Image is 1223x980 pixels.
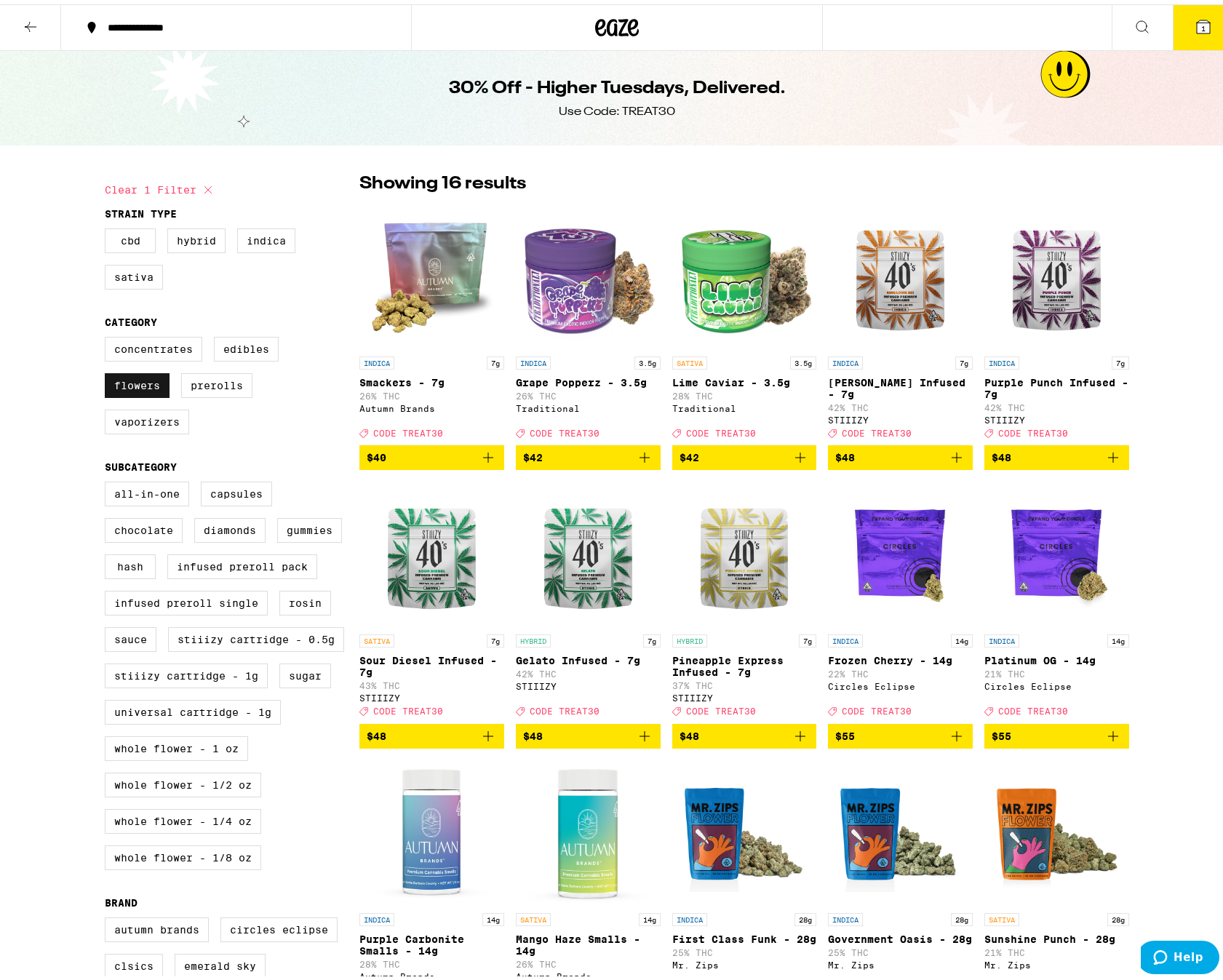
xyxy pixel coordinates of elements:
[672,441,817,466] button: Add to bag
[359,441,504,466] button: Add to bag
[790,352,816,365] p: 3.5g
[516,387,661,397] p: 26% THC
[828,650,973,662] p: Frozen Cherry - 14g
[672,399,817,409] div: Traditional
[1112,352,1129,365] p: 7g
[1107,630,1129,643] p: 14g
[984,909,1019,922] p: SATIVA
[279,659,331,684] label: Sugar
[516,199,661,441] a: Open page for Grape Popperz - 3.5g from Traditional
[181,369,252,394] label: Prerolls
[672,477,817,623] img: STIIIZY - Pineapple Express Infused - 7g
[672,630,707,643] p: HYBRID
[794,909,816,922] p: 28g
[516,199,661,345] img: Traditional - Grape Popperz - 3.5g
[559,100,675,116] div: Use Code: TREAT30
[799,630,816,643] p: 7g
[828,199,973,345] img: STIIIZY - King Louis XIII Infused - 7g
[828,956,973,965] div: Mr. Zips
[516,677,661,687] div: STIIIZY
[672,387,817,397] p: 28% THC
[105,893,138,904] legend: Brand
[984,677,1129,687] div: Circles Eclipse
[672,199,817,441] a: Open page for Lime Caviar - 3.5g from Traditional
[359,373,504,384] p: Smackers - 7g
[672,944,817,953] p: 25% THC
[835,447,855,459] span: $48
[828,441,973,466] button: Add to bag
[516,909,551,922] p: SATIVA
[359,477,504,623] img: STIIIZY - Sour Diesel Infused - 7g
[984,929,1129,941] p: Sunshine Punch - 28g
[359,909,394,922] p: INDICA
[828,929,973,941] p: Government Oasis - 28g
[373,424,443,434] span: CODE TREAT30
[373,703,443,712] span: CODE TREAT30
[984,373,1129,396] p: Purple Punch Infused - 7g
[984,352,1019,365] p: INDICA
[828,352,863,365] p: INDICA
[105,514,183,538] label: Chocolate
[643,630,661,643] p: 7g
[105,550,156,575] label: Hash
[516,929,661,952] p: Mango Haze Smalls - 14g
[828,720,973,744] button: Add to bag
[105,732,248,757] label: Whole Flower - 1 oz
[105,659,268,684] label: STIIIZY Cartridge - 1g
[359,756,504,901] img: Autumn Brands - Purple Carbonite Smalls - 14g
[955,352,973,365] p: 7g
[105,805,261,829] label: Whole Flower - 1/4 oz
[672,929,817,941] p: First Class Funk - 28g
[359,167,526,192] p: Showing 16 results
[686,424,756,434] span: CODE TREAT30
[828,411,973,421] div: STIIIZY
[359,199,504,441] a: Open page for Smackers - 7g from Autumn Brands
[1201,20,1206,28] span: 1
[984,411,1129,421] div: STIIIZY
[237,224,295,249] label: Indica
[984,477,1129,623] img: Circles Eclipse - Platinum OG - 14g
[367,726,386,738] span: $48
[105,332,202,357] label: Concentrates
[828,477,973,719] a: Open page for Frozen Cherry - 14g from Circles Eclipse
[672,689,817,698] div: STIIIZY
[984,665,1129,674] p: 21% THC
[951,909,973,922] p: 28g
[984,199,1129,345] img: STIIIZY - Purple Punch Infused - 7g
[680,726,699,738] span: $48
[828,665,973,674] p: 22% THC
[367,447,386,459] span: $40
[842,703,912,712] span: CODE TREAT30
[634,352,661,365] p: 3.5g
[105,405,189,430] label: Vaporizers
[516,477,661,719] a: Open page for Gelato Infused - 7g from STIIIZY
[105,841,261,866] label: Whole Flower - 1/8 oz
[105,696,281,720] label: Universal Cartridge - 1g
[672,756,817,901] img: Mr. Zips - First Class Funk - 28g
[482,909,504,922] p: 14g
[359,689,504,698] div: STIIIZY
[487,352,504,365] p: 7g
[672,909,707,922] p: INDICA
[105,586,268,611] label: Infused Preroll Single
[359,929,504,952] p: Purple Carbonite Smalls - 14g
[992,447,1011,459] span: $48
[951,630,973,643] p: 14g
[168,623,344,648] label: STIIIZY Cartridge - 0.5g
[672,650,817,674] p: Pineapple Express Infused - 7g
[998,424,1068,434] span: CODE TREAT30
[516,352,551,365] p: INDICA
[523,447,543,459] span: $42
[214,332,279,357] label: Edibles
[639,909,661,922] p: 14g
[828,199,973,441] a: Open page for King Louis XIII Infused - 7g from STIIIZY
[523,726,543,738] span: $48
[835,726,855,738] span: $55
[984,720,1129,744] button: Add to bag
[277,514,342,538] label: Gummies
[672,677,817,686] p: 37% THC
[984,944,1129,953] p: 21% THC
[998,703,1068,712] span: CODE TREAT30
[672,199,817,345] img: Traditional - Lime Caviar - 3.5g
